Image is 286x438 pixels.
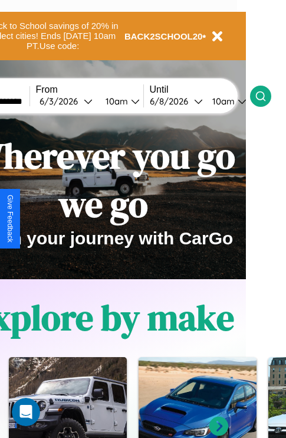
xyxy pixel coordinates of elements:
button: 6/3/2026 [36,95,96,107]
div: 10am [206,96,238,107]
button: 10am [96,95,143,107]
div: 6 / 8 / 2026 [150,96,194,107]
div: Give Feedback [6,195,14,243]
iframe: Intercom live chat [12,398,40,426]
div: 6 / 3 / 2026 [40,96,84,107]
label: Until [150,84,250,95]
button: 10am [203,95,250,107]
label: From [36,84,143,95]
b: BACK2SCHOOL20 [124,31,203,41]
div: 10am [100,96,131,107]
